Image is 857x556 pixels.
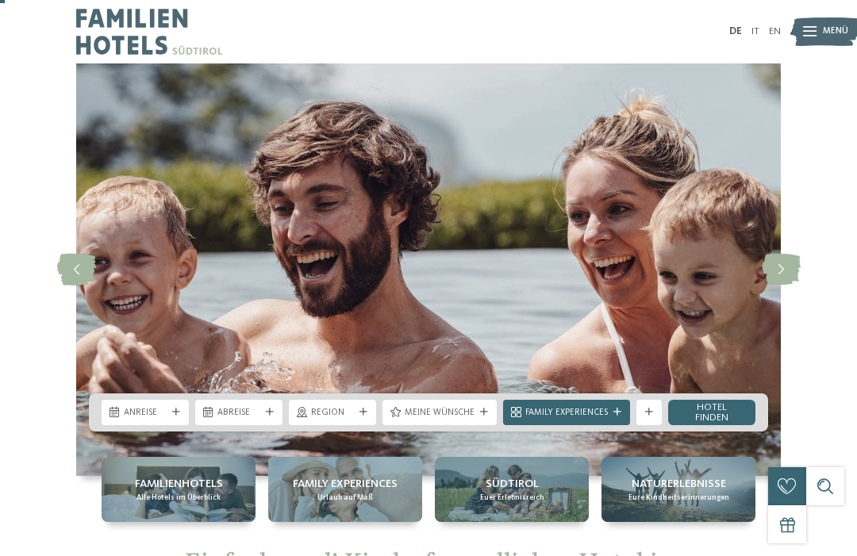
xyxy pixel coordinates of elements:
a: IT [751,26,759,36]
a: EN [769,26,781,36]
span: Urlaub auf Maß [317,493,373,503]
a: Kinderfreundliches Hotel in Südtirol mit Pool gesucht? Südtirol Euer Erlebnisreich [435,457,589,522]
span: Südtirol [486,476,539,492]
span: Region [311,407,354,420]
span: Euer Erlebnisreich [480,493,544,503]
span: Meine Wünsche [405,407,475,420]
span: Family Experiences [293,476,398,492]
span: Alle Hotels im Überblick [136,493,221,503]
img: Kinderfreundliches Hotel in Südtirol mit Pool gesucht? [76,63,781,476]
span: Anreise [124,407,167,420]
a: Hotel finden [668,400,755,425]
span: Naturerlebnisse [632,476,726,492]
a: Kinderfreundliches Hotel in Südtirol mit Pool gesucht? Family Experiences Urlaub auf Maß [268,457,422,522]
span: Family Experiences [525,407,608,420]
span: Menü [823,25,848,38]
a: Kinderfreundliches Hotel in Südtirol mit Pool gesucht? Naturerlebnisse Eure Kindheitserinnerungen [601,457,755,522]
a: Kinderfreundliches Hotel in Südtirol mit Pool gesucht? Familienhotels Alle Hotels im Überblick [102,457,256,522]
a: DE [729,26,742,36]
span: Eure Kindheitserinnerungen [628,493,729,503]
span: Familienhotels [135,476,223,492]
span: Abreise [217,407,260,420]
